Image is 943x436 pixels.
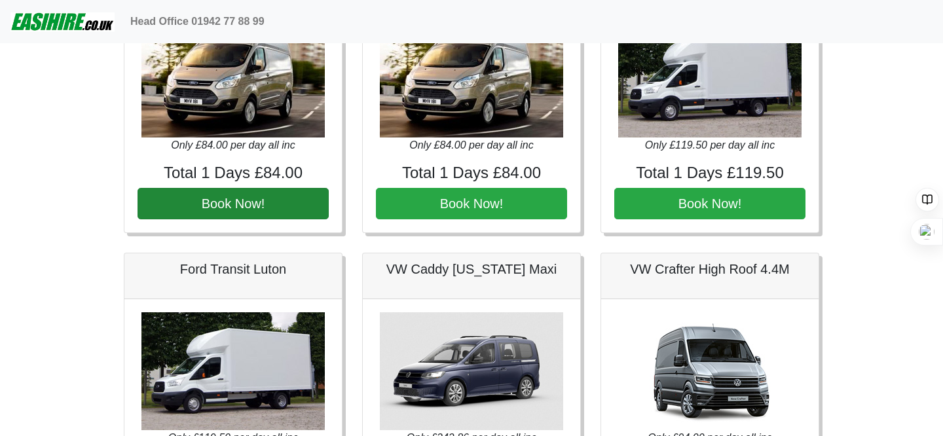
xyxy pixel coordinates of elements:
i: Only £84.00 per day all inc [171,139,295,151]
button: Book Now! [376,188,567,219]
h4: Total 1 Days £84.00 [376,164,567,183]
a: Head Office 01942 77 88 99 [125,9,270,35]
img: Ford Transit LWB High Roof [141,20,325,137]
img: VW Caddy California Maxi [380,312,563,430]
h5: Ford Transit Luton [138,261,329,277]
h4: Total 1 Days £119.50 [614,164,805,183]
i: Only £84.00 per day all inc [409,139,533,151]
img: easihire_logo_small.png [10,9,115,35]
img: Ford Transit Luton [141,312,325,430]
h4: Total 1 Days £84.00 [138,164,329,183]
b: Head Office 01942 77 88 99 [130,16,265,27]
h5: VW Crafter High Roof 4.4M [614,261,805,277]
button: Book Now! [614,188,805,219]
h5: VW Caddy [US_STATE] Maxi [376,261,567,277]
i: Only £119.50 per day all inc [645,139,775,151]
img: Ford Transit LWB High Roof [380,20,563,137]
img: VW Crafter High Roof 4.4M [618,312,802,430]
button: Book Now! [138,188,329,219]
img: Ford Transit Luton [618,20,802,137]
